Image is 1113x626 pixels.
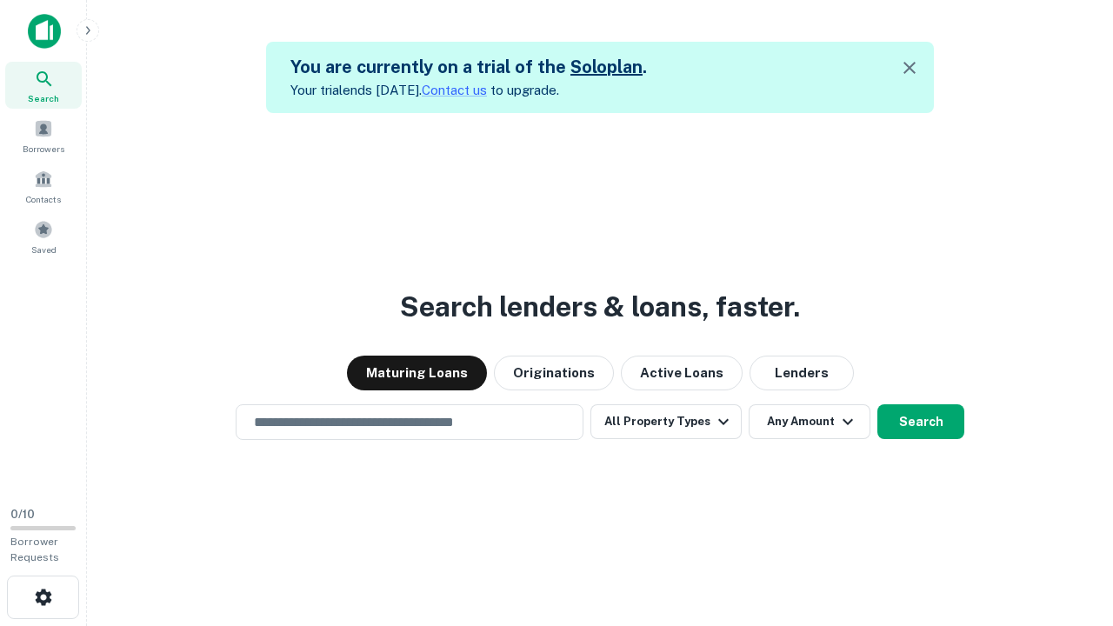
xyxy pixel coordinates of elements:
[590,404,742,439] button: All Property Types
[10,536,59,563] span: Borrower Requests
[23,142,64,156] span: Borrowers
[400,286,800,328] h3: Search lenders & loans, faster.
[31,243,57,256] span: Saved
[877,404,964,439] button: Search
[750,356,854,390] button: Lenders
[621,356,743,390] button: Active Loans
[494,356,614,390] button: Originations
[1026,487,1113,570] iframe: Chat Widget
[26,192,61,206] span: Contacts
[422,83,487,97] a: Contact us
[5,163,82,210] a: Contacts
[290,54,647,80] h5: You are currently on a trial of the .
[347,356,487,390] button: Maturing Loans
[5,213,82,260] a: Saved
[28,14,61,49] img: capitalize-icon.png
[28,91,59,105] span: Search
[5,112,82,159] a: Borrowers
[290,80,647,101] p: Your trial ends [DATE]. to upgrade.
[5,62,82,109] a: Search
[10,508,35,521] span: 0 / 10
[570,57,643,77] a: Soloplan
[749,404,870,439] button: Any Amount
